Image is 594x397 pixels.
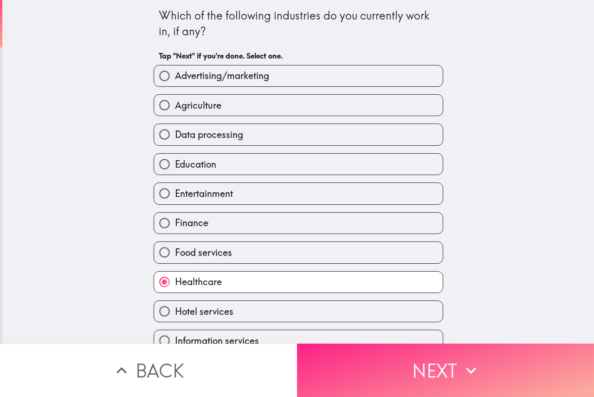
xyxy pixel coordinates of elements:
span: Healthcare [175,275,222,288]
button: Finance [154,213,443,234]
span: Advertising/marketing [175,69,269,82]
button: Education [154,154,443,175]
span: Education [175,158,216,171]
button: Next [297,344,594,397]
button: Data processing [154,124,443,145]
div: Which of the following industries do you currently work in, if any? [159,8,438,39]
button: Food services [154,242,443,263]
span: Agriculture [175,99,221,112]
h6: Tap "Next" if you're done. Select one. [159,51,438,61]
span: Data processing [175,128,243,141]
span: Hotel services [175,305,233,318]
button: Hotel services [154,301,443,322]
button: Advertising/marketing [154,65,443,86]
button: Healthcare [154,272,443,293]
button: Entertainment [154,183,443,204]
span: Food services [175,246,232,259]
span: Information services [175,334,259,347]
button: Agriculture [154,95,443,116]
button: Information services [154,330,443,351]
span: Finance [175,216,208,229]
span: Entertainment [175,187,233,200]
